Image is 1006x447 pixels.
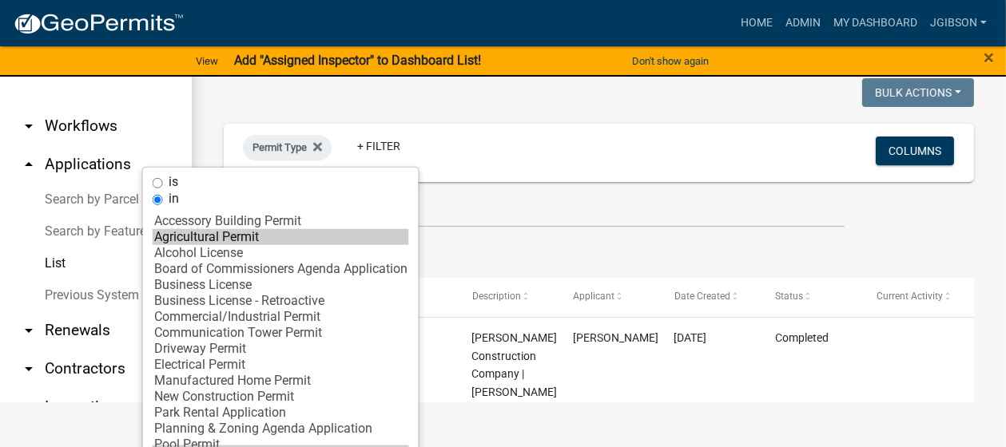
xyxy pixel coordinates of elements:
a: View [189,48,225,74]
span: Applicant [573,291,614,302]
option: Manufactured Home Permit [153,373,409,389]
span: Mark Webb [573,331,658,344]
option: Business License [153,277,409,293]
option: Business License - Retroactive [153,293,409,309]
option: Communication Tower Permit [153,325,409,341]
a: Admin [779,8,827,38]
option: Alcohol License [153,245,409,261]
button: Close [984,48,994,67]
button: Columns [876,136,954,165]
span: Mark Webb Construction Company | Webb, Mark [472,331,558,398]
strong: Add "Assigned Inspector" to Dashboard List! [234,53,481,68]
a: Home [734,8,779,38]
datatable-header-cell: Current Activity [861,278,962,316]
label: is [169,176,178,188]
datatable-header-cell: Applicant [558,278,659,316]
option: Accessory Building Permit [153,213,409,229]
i: arrow_drop_down [19,117,38,136]
option: Planning & Zoning Agenda Application [153,421,409,437]
i: arrow_drop_up [19,155,38,174]
datatable-header-cell: Description [456,278,558,316]
option: Electrical Permit [153,357,409,373]
option: Driveway Permit [153,341,409,357]
button: Don't show again [626,48,715,74]
span: Status [775,291,803,302]
label: in [169,192,179,205]
a: jgibson [924,8,993,38]
span: Date Created [674,291,730,302]
option: Board of Commissioners Agenda Application [153,261,409,277]
span: × [984,46,994,69]
datatable-header-cell: Date Created [658,278,760,316]
i: arrow_drop_down [19,359,38,378]
span: Current Activity [877,291,943,302]
a: My Dashboard [827,8,924,38]
i: arrow_drop_down [19,398,38,417]
datatable-header-cell: Status [760,278,861,316]
option: Park Rental Application [153,405,409,421]
a: + Filter [344,132,413,160]
input: Search for applications [224,195,845,227]
option: New Construction Permit [153,389,409,405]
button: Bulk Actions [862,78,974,107]
option: Commercial/Industrial Permit [153,309,409,325]
span: 08/19/2025 [674,331,707,344]
span: Description [472,291,521,302]
span: Completed [775,331,829,344]
span: Permit Type [252,141,307,153]
option: Agricultural Permit [153,229,409,245]
i: arrow_drop_down [19,321,38,340]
